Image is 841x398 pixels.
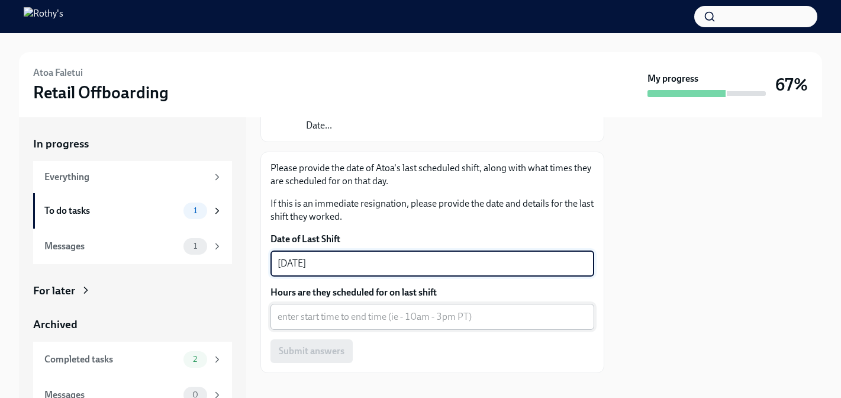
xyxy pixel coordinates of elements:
[33,317,232,332] a: Archived
[33,161,232,193] a: Everything
[24,7,63,26] img: Rothy's
[775,74,808,95] h3: 67%
[33,82,169,103] h3: Retail Offboarding
[33,283,232,298] a: For later
[186,355,204,364] span: 2
[270,197,594,223] p: If this is an immediate resignation, please provide the date and details for the last shift they ...
[44,240,179,253] div: Messages
[186,206,204,215] span: 1
[278,256,587,271] textarea: [DATE]
[647,72,698,85] strong: My progress
[33,193,232,229] a: To do tasks1
[33,66,83,79] h6: Atoa Faletui
[186,242,204,251] span: 1
[270,162,594,188] p: Please provide the date of Atoa's last scheduled shift, along with what times they are scheduled ...
[270,233,594,246] label: Date of Last Shift
[270,286,594,299] label: Hours are they scheduled for on last shift
[44,204,179,217] div: To do tasks
[33,229,232,264] a: Messages1
[44,353,179,366] div: Completed tasks
[33,283,75,298] div: For later
[33,342,232,377] a: Completed tasks2
[44,171,207,184] div: Everything
[306,106,571,132] p: Resigning Employee: Atoa Faletui Date...
[33,136,232,152] a: In progress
